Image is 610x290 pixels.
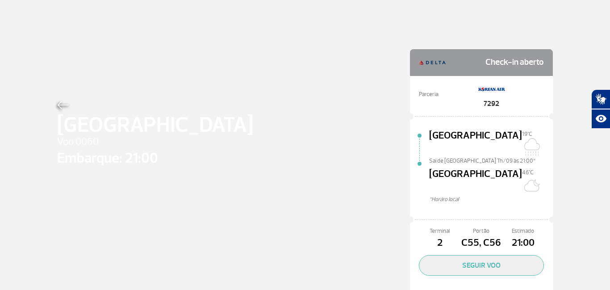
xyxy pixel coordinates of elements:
[429,128,522,157] span: [GEOGRAPHIC_DATA]
[57,109,253,141] span: [GEOGRAPHIC_DATA]
[57,147,253,169] span: Embarque: 21:00
[522,177,540,194] img: Céu limpo
[419,255,544,276] button: SEGUIR VOO
[485,54,544,71] span: Check-in aberto
[429,195,553,204] span: *Horáro local
[591,89,610,109] button: Abrir tradutor de língua de sinais.
[502,227,544,235] span: Estimado
[429,167,522,195] span: [GEOGRAPHIC_DATA]
[522,138,540,156] img: Nublado
[57,134,253,150] span: Voo 0060
[478,98,505,109] span: 7292
[502,235,544,251] span: 21:00
[522,169,534,176] span: 46°C
[429,157,553,163] span: Sai de [GEOGRAPHIC_DATA] Th/09 às 21:00*
[460,235,502,251] span: C55, C56
[419,90,439,99] span: Parceria:
[419,235,460,251] span: 2
[460,227,502,235] span: Portão
[522,130,532,138] span: 19°C
[419,227,460,235] span: Terminal
[591,89,610,129] div: Plugin de acessibilidade da Hand Talk.
[591,109,610,129] button: Abrir recursos assistivos.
